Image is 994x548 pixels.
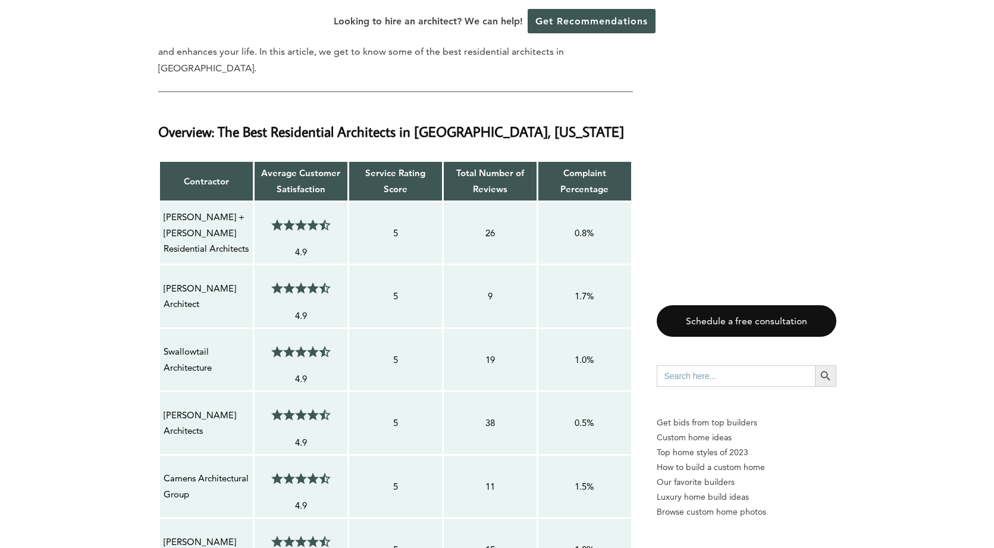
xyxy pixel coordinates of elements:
[542,352,628,368] p: 1.0%
[657,460,836,475] a: How to build a custom home
[657,430,836,445] a: Custom home ideas
[353,352,438,368] p: 5
[164,209,249,256] p: [PERSON_NAME] + [PERSON_NAME] Residential Architects
[164,408,249,439] p: [PERSON_NAME] Architects
[542,289,628,304] p: 1.7%
[365,167,425,194] strong: Service Rating Score
[261,167,340,194] strong: Average Customer Satisfaction
[447,226,533,241] p: 26
[353,226,438,241] p: 5
[657,445,836,460] a: Top home styles of 2023
[528,9,656,33] a: Get Recommendations
[542,226,628,241] p: 0.8%
[447,479,533,494] p: 11
[184,176,229,187] strong: Contractor
[258,435,344,450] p: 4.9
[258,245,344,260] p: 4.9
[258,498,344,513] p: 4.9
[657,365,815,387] input: Search here...
[560,167,609,194] strong: Complaint Percentage
[258,371,344,387] p: 4.9
[164,344,249,375] p: Swallowtail Architecture
[353,289,438,304] p: 5
[657,305,836,337] a: Schedule a free consultation
[447,352,533,368] p: 19
[657,490,836,505] a: Luxury home build ideas
[456,167,524,194] strong: Total Number of Reviews
[164,281,249,312] p: [PERSON_NAME] Architect
[258,308,344,324] p: 4.9
[542,415,628,431] p: 0.5%
[164,471,249,502] p: Camens Architectural Group
[935,488,980,534] iframe: Drift Widget Chat Controller
[353,415,438,431] p: 5
[819,369,832,383] svg: Search
[447,415,533,431] p: 38
[657,415,836,430] p: Get bids from top builders
[657,505,836,519] a: Browse custom home photos
[447,289,533,304] p: 9
[353,479,438,494] p: 5
[657,475,836,490] a: Our favorite builders
[542,479,628,494] p: 1.5%
[158,122,624,140] strong: Overview: The Best Residential Architects in [GEOGRAPHIC_DATA], [US_STATE]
